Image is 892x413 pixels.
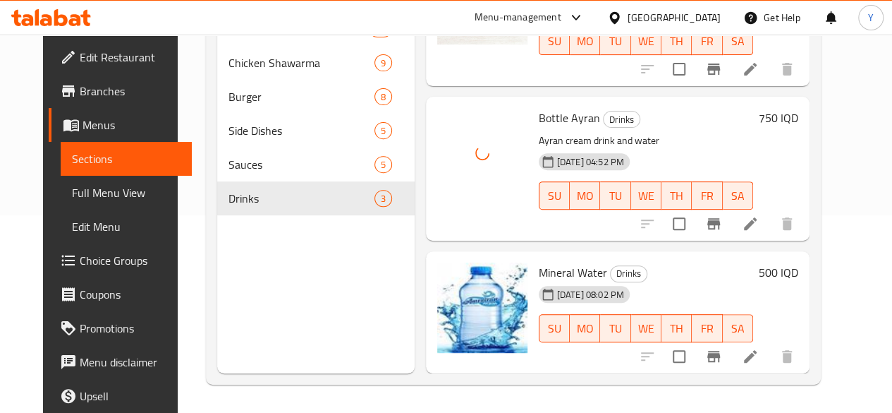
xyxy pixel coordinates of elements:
span: SU [545,318,564,339]
span: Edit Menu [72,218,181,235]
button: FR [692,181,722,210]
nav: Menu sections [217,6,415,221]
span: FR [697,186,716,206]
span: TH [667,186,686,206]
button: SU [539,314,570,342]
button: TU [600,314,630,342]
div: Menu-management [475,9,561,26]
button: Branch-specific-item [697,52,731,86]
span: TU [606,31,625,52]
div: items [374,54,392,71]
h6: 500 IQD [759,263,798,282]
button: WE [631,27,661,55]
span: Burger [228,88,374,105]
button: SA [723,27,753,55]
a: Edit Restaurant [49,40,192,74]
span: Sections [72,150,181,167]
span: SU [545,186,564,206]
button: SA [723,181,753,210]
img: Mineral Water [437,263,527,353]
span: Drinks [611,265,647,282]
span: Promotions [80,320,181,337]
span: SA [728,31,747,52]
button: delete [770,207,804,241]
button: SA [723,314,753,342]
span: Select to update [664,54,694,84]
span: 3 [375,192,391,205]
span: Choice Groups [80,252,181,269]
span: MO [575,31,594,52]
button: delete [770,52,804,86]
span: Upsell [80,388,181,405]
h6: 750 IQD [759,108,798,128]
a: Full Menu View [61,176,192,210]
a: Edit menu item [742,215,759,232]
button: WE [631,181,661,210]
a: Edit Menu [61,210,192,244]
a: Menus [49,108,192,142]
span: 8 [375,90,391,104]
span: 5 [375,158,391,172]
span: TH [667,31,686,52]
span: Coupons [80,286,181,303]
span: 5 [375,124,391,138]
button: Branch-specific-item [697,207,731,241]
span: TH [667,318,686,339]
div: Sauces5 [217,148,415,181]
span: MO [575,186,594,206]
button: MO [570,27,600,55]
button: FR [692,314,722,342]
span: Branches [80,83,181,100]
div: Drinks3 [217,181,415,215]
span: Menus [83,116,181,133]
span: Side Dishes [228,122,374,139]
a: Menu disclaimer [49,345,192,379]
div: Drinks [603,111,640,128]
span: Select to update [664,342,694,371]
button: SU [539,27,570,55]
span: Edit Restaurant [80,49,181,66]
button: delete [770,340,804,373]
button: MO [570,314,600,342]
div: Chicken Shawarma9 [217,46,415,80]
div: Burger8 [217,80,415,114]
span: WE [637,318,656,339]
span: WE [637,31,656,52]
span: Y [868,10,874,25]
div: [GEOGRAPHIC_DATA] [628,10,721,25]
button: TH [661,27,692,55]
a: Branches [49,74,192,108]
span: SA [728,318,747,339]
button: SU [539,181,570,210]
a: Upsell [49,379,192,413]
span: Drinks [228,190,374,207]
button: MO [570,181,600,210]
a: Coupons [49,277,192,311]
span: Chicken Shawarma [228,54,374,71]
button: TU [600,27,630,55]
span: Sauces [228,156,374,173]
span: FR [697,31,716,52]
button: FR [692,27,722,55]
a: Promotions [49,311,192,345]
a: Edit menu item [742,348,759,365]
span: Bottle Ayran [539,107,600,128]
span: Drinks [604,112,640,128]
span: Select to update [664,209,694,239]
span: [DATE] 08:02 PM [551,288,630,301]
button: TH [661,181,692,210]
a: Choice Groups [49,244,192,277]
span: Full Menu View [72,184,181,201]
span: TU [606,186,625,206]
span: SU [545,31,564,52]
span: MO [575,318,594,339]
div: Side Dishes5 [217,114,415,148]
button: TU [600,181,630,210]
span: 9 [375,56,391,70]
span: WE [637,186,656,206]
div: Drinks [610,265,647,282]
